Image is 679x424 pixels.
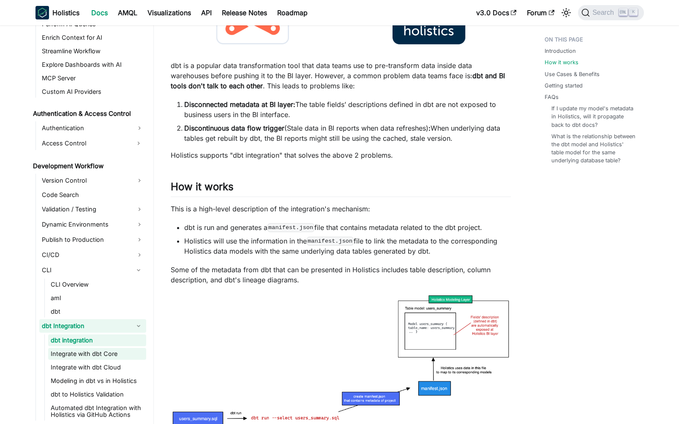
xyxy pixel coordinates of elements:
a: Getting started [545,82,583,90]
a: Validation / Testing [39,202,146,216]
a: Introduction [545,47,576,55]
li: (Stale data in BI reports when data refreshes) When underlying data tables get rebuilt by dbt, th... [184,123,511,143]
button: Switch between dark and light mode (currently light mode) [559,6,573,19]
a: API [196,6,217,19]
a: Visualizations [142,6,196,19]
a: Automated dbt Integration with Holistics via GitHub Actions [48,402,146,421]
a: dbt Integration [39,319,131,333]
b: Holistics [52,8,79,18]
a: Modeling in dbt vs in Holistics [48,375,146,387]
li: The table fields’ descriptions defined in dbt are not exposed to business users in the BI interface. [184,99,511,120]
a: Release Notes [217,6,272,19]
a: Use Cases & Benefits [545,70,600,78]
a: Custom AI Providers [39,86,146,98]
strong: Disconnected metadata at BI layer: [184,100,295,109]
a: Version Control [39,174,146,187]
a: dbt [48,306,146,317]
a: CI/CD [39,248,146,262]
a: HolisticsHolistics [35,6,79,19]
a: Development Workflow [30,160,146,172]
a: Explore Dashboards with AI [39,59,146,71]
li: Holistics will use the information in the file to link the metadata to the corresponding Holistic... [184,236,511,256]
nav: Docs sidebar [27,25,154,424]
button: Collapse sidebar category 'CLI' [131,263,146,277]
a: Streamline Workflow [39,45,146,57]
button: Search (Ctrl+K) [578,5,644,20]
code: manifest.json [307,237,354,245]
a: Authentication & Access Control [30,108,146,120]
a: Forum [522,6,559,19]
a: dbt to Holistics Validation [48,388,146,400]
button: Expand sidebar category 'Access Control' [131,137,146,150]
strong: Discontinuous data flow trigger [184,124,284,132]
p: dbt is a popular data transformation tool that data teams use to pre-transform data inside data w... [171,60,511,91]
a: dbt integration [48,334,146,346]
li: dbt is run and generates a file that contains metadata related to the dbt project. [184,222,511,233]
button: Collapse sidebar category 'dbt Integration' [131,319,146,333]
a: What is the relationship between the dbt model and Holistics' table model for the same underlying... [551,132,635,165]
a: AMQL [113,6,142,19]
code: manifest.json [267,223,314,232]
a: Enrich Context for AI [39,32,146,44]
a: MCP Server [39,72,146,84]
h2: How it works [171,181,511,197]
a: CLI Overview [48,279,146,290]
a: Roadmap [272,6,313,19]
a: If I update my model's metadata in Holistics, will it propagate back to dbt docs? [551,104,635,129]
a: Dynamic Environments [39,218,146,231]
span: Search [590,9,619,16]
kbd: K [629,8,638,16]
a: Integrate with dbt Core [48,348,146,360]
p: Holistics supports "dbt integration" that solves the above 2 problems. [171,150,511,160]
a: Integrate with dbt Cloud [48,361,146,373]
a: Docs [86,6,113,19]
img: Holistics [35,6,49,19]
p: Some of the metadata from dbt that can be presented in Holistics includes table description, colu... [171,265,511,285]
a: Access Control [39,137,131,150]
a: FAQs [545,93,559,101]
strong: : [428,124,431,132]
a: CLI [39,263,131,277]
a: How it works [545,58,578,66]
a: Authentication [39,121,146,135]
a: Code Search [39,189,146,201]
p: This is a high-level description of the integration's mechanism: [171,204,511,214]
a: v3.0 Docs [471,6,522,19]
a: aml [48,292,146,304]
a: Publish to Production [39,233,146,246]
